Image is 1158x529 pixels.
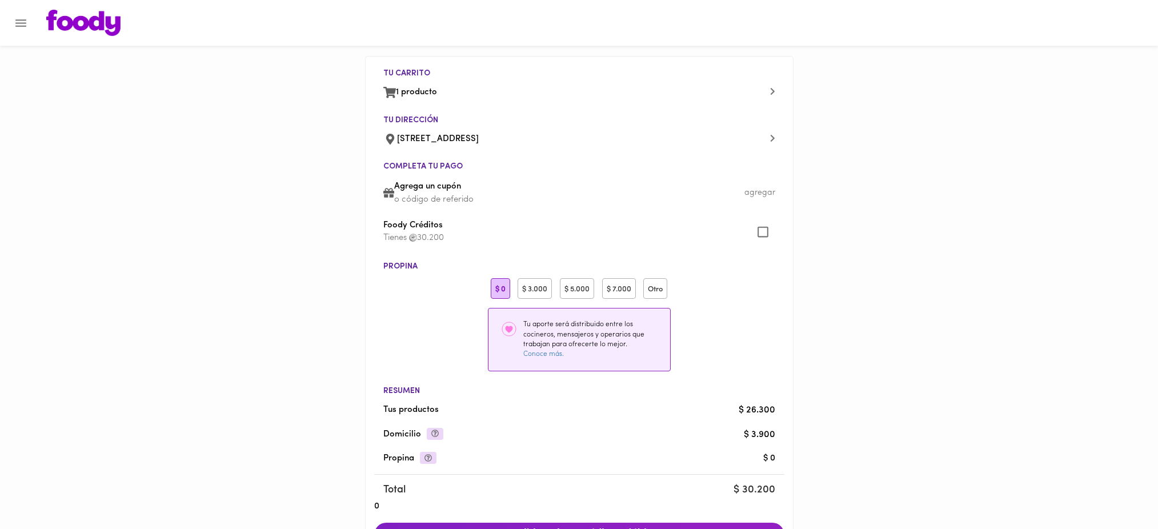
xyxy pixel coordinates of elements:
[739,406,775,415] span: $ 26.300
[383,454,436,463] span: Propina
[374,70,784,78] li: Tu carrito
[744,187,775,199] div: agregar
[1092,463,1147,518] iframe: Messagebird Livechat Widget
[602,278,636,299] div: $ 7.000
[394,194,775,206] p: o código de referido
[491,278,510,299] div: $ 0
[523,320,658,359] div: Tu aporte será distribuido entre los cocineros, mensajeros y operarios que trabajan para ofrecert...
[374,163,784,171] li: Completa tu pago
[744,430,775,439] span: $ 3.900
[394,181,775,194] span: Agrega un cupón
[734,485,775,495] span: $ 30.200
[383,430,443,439] span: Domicilio
[397,133,775,146] span: [STREET_ADDRESS]
[383,219,775,233] span: Foody Créditos
[374,387,784,395] li: Resumen
[46,10,121,36] img: logo.png
[409,234,417,242] img: foody-creditos-black.png
[374,117,784,125] li: Tu dirección
[7,9,35,37] button: Menu
[523,351,564,358] a: Conoce más.
[374,65,784,517] ul: 0
[560,278,594,299] div: $ 5.000
[383,234,444,242] span: Tienes 30.200
[643,278,667,299] div: Otro
[383,404,775,417] span: Tus productos
[383,483,775,498] span: Total
[374,263,784,271] li: Propina
[500,320,518,338] img: heart-circle-outline.svg
[396,86,775,99] span: 1 producto
[763,453,775,465] div: $ 0
[518,278,552,299] div: $ 3.000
